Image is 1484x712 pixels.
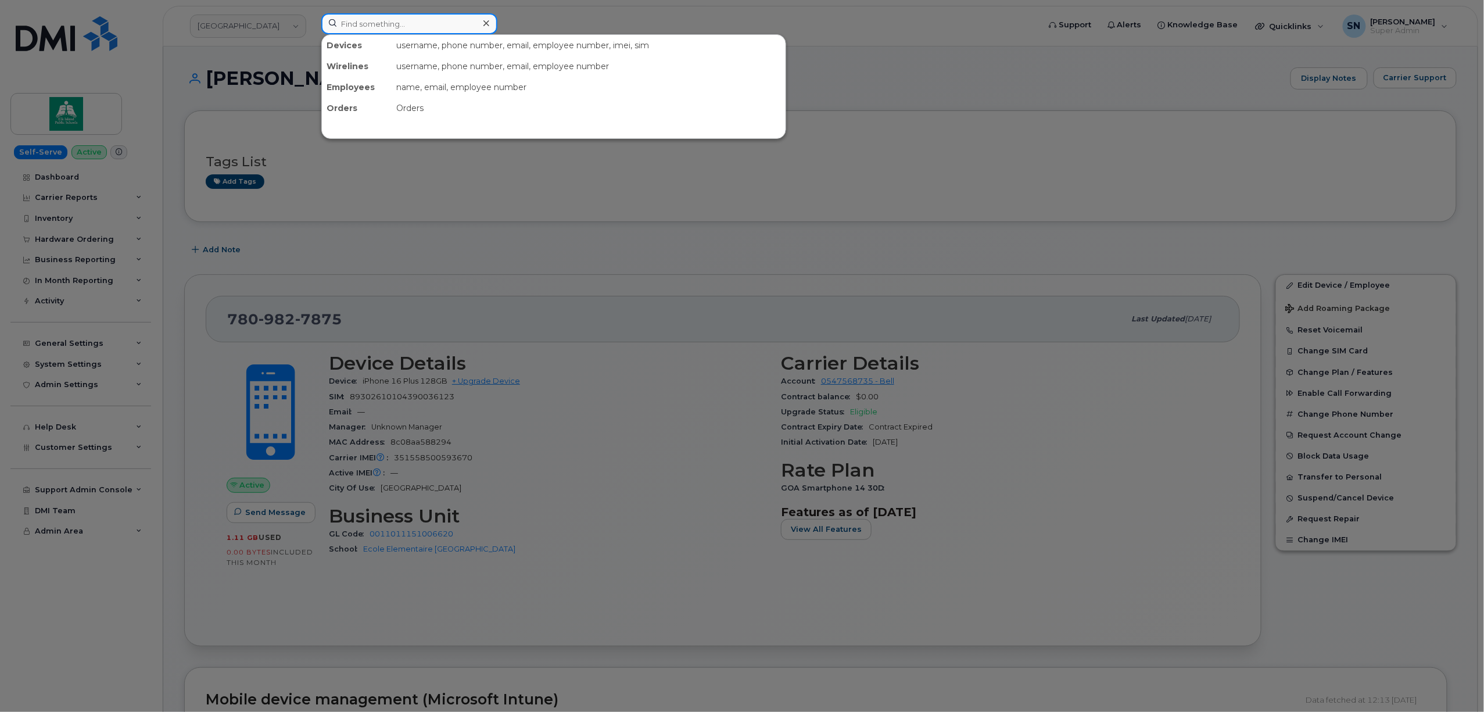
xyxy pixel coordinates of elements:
[322,77,392,98] div: Employees
[322,98,392,119] div: Orders
[392,35,786,56] div: username, phone number, email, employee number, imei, sim
[392,98,786,119] div: Orders
[392,56,786,77] div: username, phone number, email, employee number
[322,35,392,56] div: Devices
[322,56,392,77] div: Wirelines
[392,77,786,98] div: name, email, employee number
